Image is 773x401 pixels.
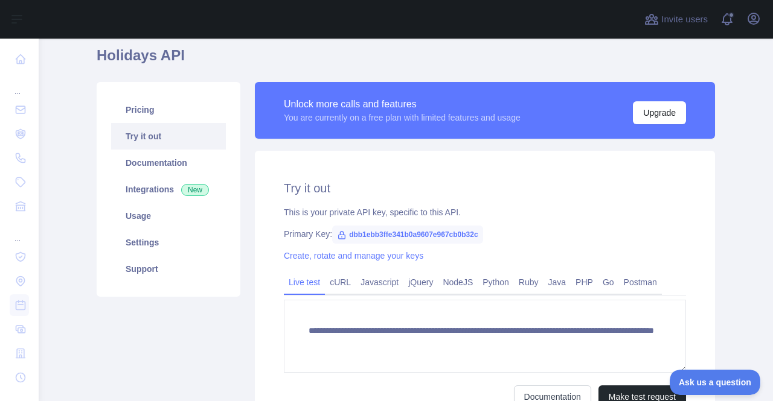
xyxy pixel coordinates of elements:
[111,96,226,123] a: Pricing
[332,226,483,244] span: dbb1ebb3ffe341b0a9607e967cb0b32c
[325,273,356,292] a: cURL
[111,150,226,176] a: Documentation
[544,273,571,292] a: Java
[670,370,761,395] iframe: Toggle Customer Support
[284,251,423,260] a: Create, rotate and manage your keys
[514,273,544,292] a: Ruby
[284,228,686,240] div: Primary Key:
[111,229,226,256] a: Settings
[284,180,686,197] h2: Try it out
[10,219,29,244] div: ...
[478,273,514,292] a: Python
[97,46,715,75] h1: Holidays API
[619,273,662,292] a: Postman
[633,101,686,124] button: Upgrade
[111,123,226,150] a: Try it out
[284,97,521,112] div: Unlock more calls and features
[403,273,438,292] a: jQuery
[284,112,521,124] div: You are currently on a free plan with limited features and usage
[642,10,710,29] button: Invite users
[284,273,325,292] a: Live test
[284,206,686,218] div: This is your private API key, specific to this API.
[181,184,209,196] span: New
[438,273,478,292] a: NodeJS
[571,273,598,292] a: PHP
[661,13,708,27] span: Invite users
[111,176,226,203] a: Integrations New
[598,273,619,292] a: Go
[10,72,29,96] div: ...
[111,256,226,282] a: Support
[356,273,403,292] a: Javascript
[111,203,226,229] a: Usage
